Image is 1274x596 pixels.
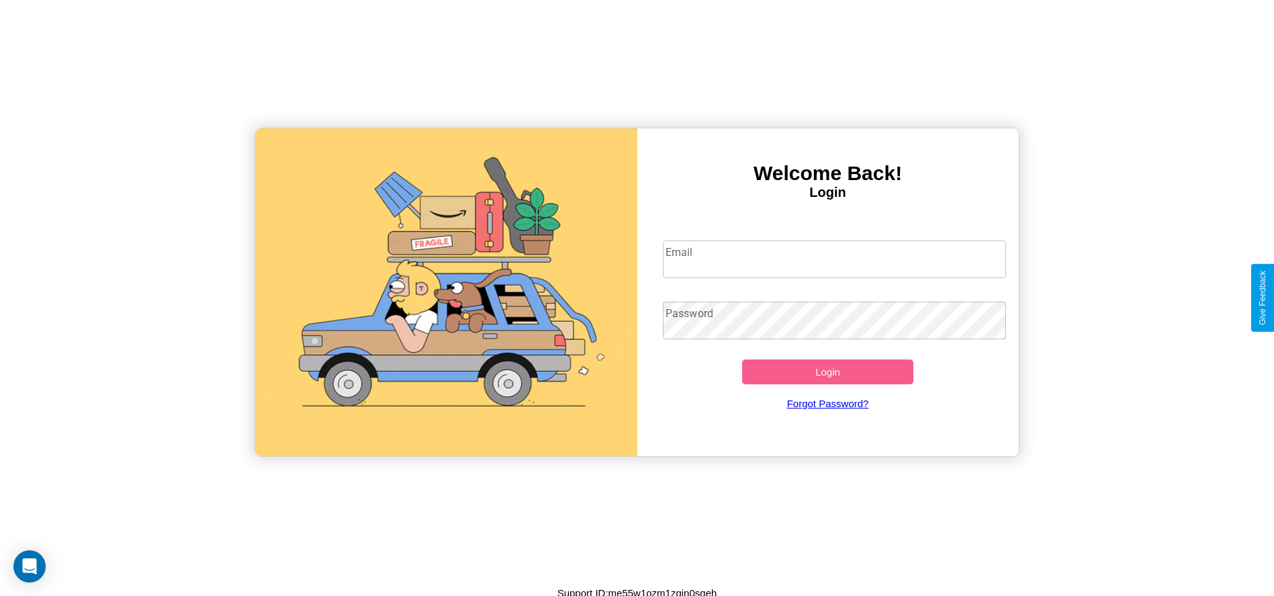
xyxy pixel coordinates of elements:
[637,162,1019,185] h3: Welcome Back!
[742,359,914,384] button: Login
[255,128,637,456] img: gif
[656,384,999,423] a: Forgot Password?
[637,185,1019,200] h4: Login
[1258,271,1267,325] div: Give Feedback
[13,550,46,583] div: Open Intercom Messenger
